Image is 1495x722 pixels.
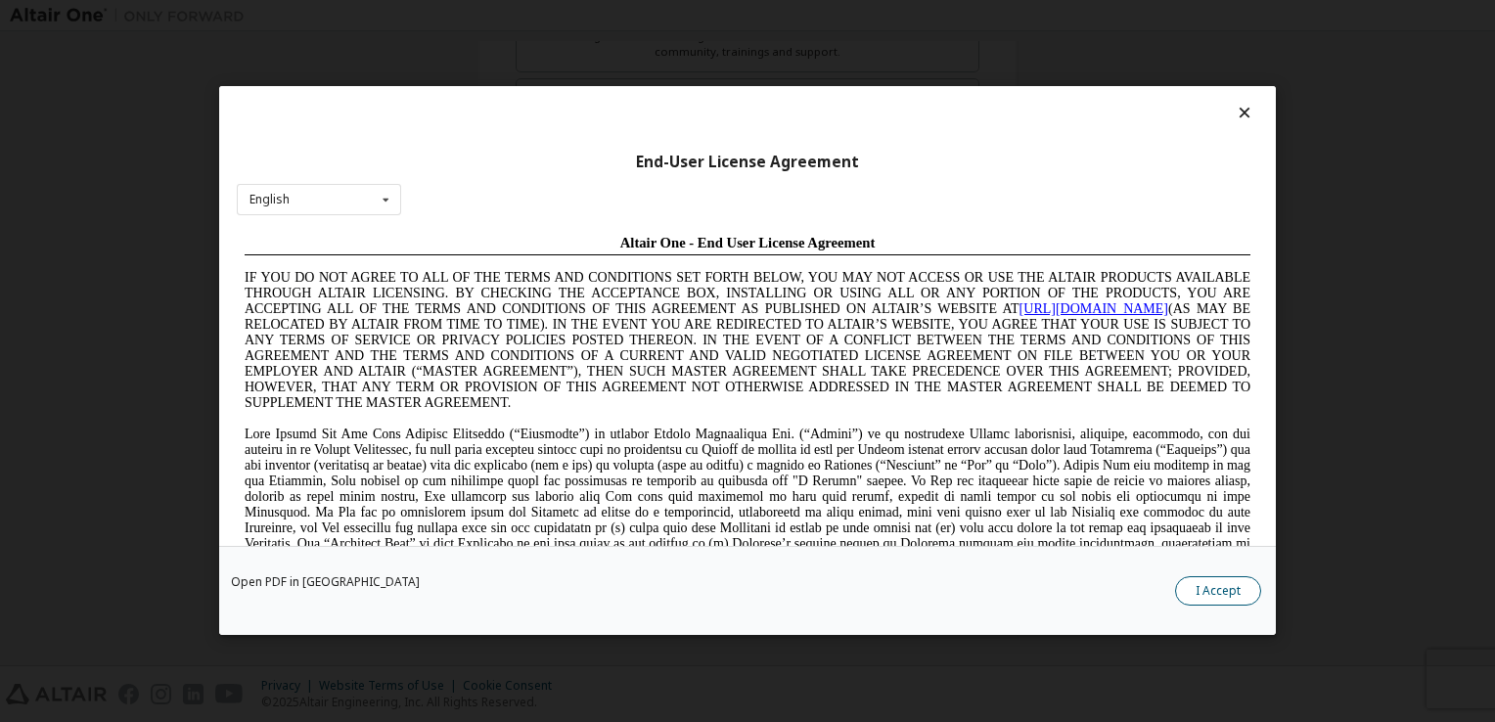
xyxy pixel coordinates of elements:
span: Lore Ipsumd Sit Ame Cons Adipisc Elitseddo (“Eiusmodte”) in utlabor Etdolo Magnaaliqua Eni. (“Adm... [8,200,1014,339]
span: IF YOU DO NOT AGREE TO ALL OF THE TERMS AND CONDITIONS SET FORTH BELOW, YOU MAY NOT ACCESS OR USE... [8,43,1014,183]
div: End-User License Agreement [237,153,1258,172]
a: Open PDF in [GEOGRAPHIC_DATA] [231,577,420,589]
a: [URL][DOMAIN_NAME] [783,74,931,89]
span: Altair One - End User License Agreement [384,8,639,23]
div: English [249,194,290,205]
button: I Accept [1175,577,1261,607]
